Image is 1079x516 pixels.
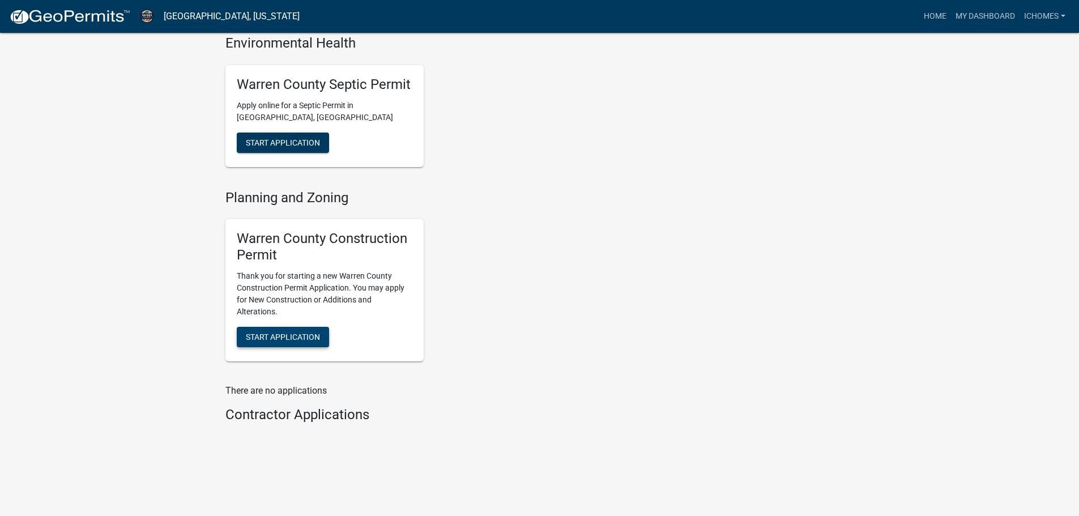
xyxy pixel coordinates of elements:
[237,100,412,123] p: Apply online for a Septic Permit in [GEOGRAPHIC_DATA], [GEOGRAPHIC_DATA]
[225,35,639,52] h4: Environmental Health
[246,138,320,147] span: Start Application
[225,407,639,428] wm-workflow-list-section: Contractor Applications
[246,332,320,342] span: Start Application
[237,270,412,318] p: Thank you for starting a new Warren County Construction Permit Application. You may apply for New...
[237,231,412,263] h5: Warren County Construction Permit
[225,384,639,398] p: There are no applications
[919,6,951,27] a: Home
[1020,6,1070,27] a: ichomes
[237,327,329,347] button: Start Application
[225,407,639,423] h4: Contractor Applications
[951,6,1020,27] a: My Dashboard
[225,190,639,206] h4: Planning and Zoning
[237,133,329,153] button: Start Application
[237,76,412,93] h5: Warren County Septic Permit
[139,8,155,24] img: Warren County, Iowa
[164,7,300,26] a: [GEOGRAPHIC_DATA], [US_STATE]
